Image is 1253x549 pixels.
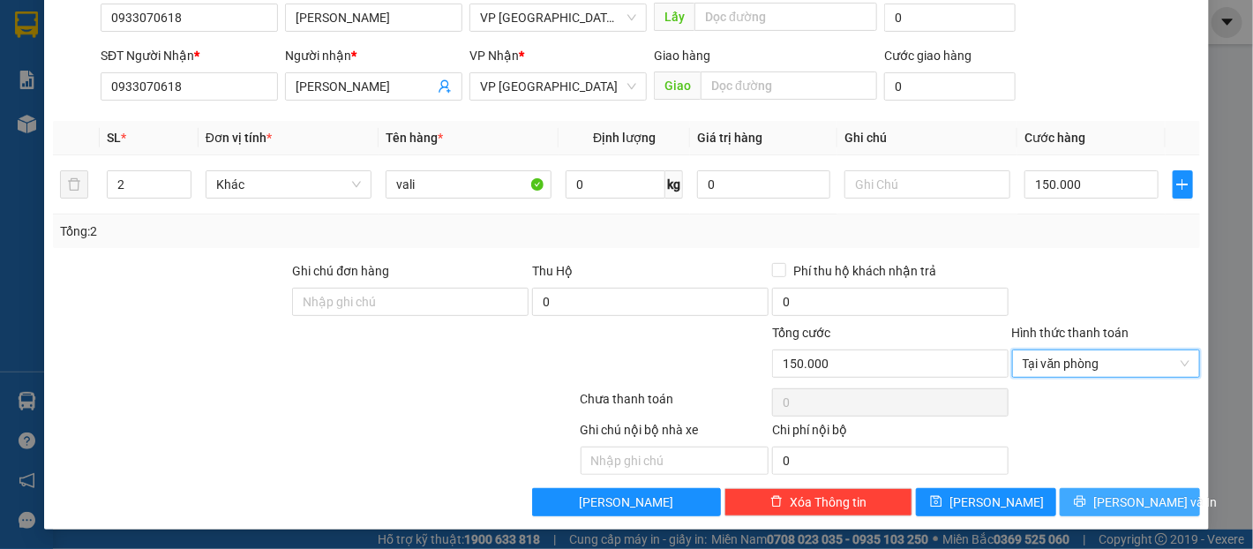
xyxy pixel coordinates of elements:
button: delete [60,170,88,199]
span: VP Đà Lạt [480,73,636,100]
span: Phí thu hộ khách nhận trả [786,261,943,281]
span: plus [1174,177,1193,192]
li: Cúc Tùng Limousine [9,9,256,75]
label: Hình thức thanh toán [1012,326,1129,340]
span: Thu Hộ [532,264,573,278]
input: VD: Bàn, Ghế [386,170,551,199]
button: [PERSON_NAME] [532,488,720,516]
label: Cước giao hàng [884,49,972,63]
span: Giá trị hàng [697,131,762,145]
div: Chưa thanh toán [579,389,770,420]
div: Tổng: 2 [60,222,485,241]
button: save[PERSON_NAME] [916,488,1056,516]
span: [PERSON_NAME] và In [1093,493,1217,512]
span: Khác [216,171,361,198]
span: VP Nha Trang xe Limousine [480,4,636,31]
th: Ghi chú [837,121,1017,155]
span: user-add [438,79,452,94]
span: kg [665,170,683,199]
input: 0 [697,170,830,199]
label: Ghi chú đơn hàng [292,264,389,278]
span: [PERSON_NAME] [949,493,1044,512]
div: Chi phí nội bộ [772,420,1009,447]
span: Định lượng [593,131,656,145]
button: deleteXóa Thông tin [724,488,912,516]
span: VP Nhận [469,49,519,63]
span: Tại văn phòng [1023,350,1189,377]
div: Người nhận [285,46,462,65]
input: Ghi Chú [844,170,1010,199]
span: SL [107,131,121,145]
input: Cước lấy hàng [884,4,1016,32]
input: Dọc đường [694,3,877,31]
span: Tổng cước [772,326,830,340]
li: VP VP [GEOGRAPHIC_DATA] xe Limousine [9,95,122,154]
span: Xóa Thông tin [790,493,867,512]
span: printer [1074,495,1086,509]
div: SĐT Người Nhận [101,46,278,65]
span: Đơn vị tính [206,131,272,145]
li: VP BX Miền Đông Mới [122,95,235,134]
input: Dọc đường [701,71,877,100]
input: Ghi chú đơn hàng [292,288,529,316]
input: Nhập ghi chú [581,447,769,475]
span: Giao hàng [654,49,710,63]
button: plus [1173,170,1194,199]
input: Cước giao hàng [884,72,1016,101]
span: Giao [654,71,701,100]
div: Ghi chú nội bộ nhà xe [581,420,769,447]
span: Cước hàng [1024,131,1085,145]
span: save [930,495,942,509]
span: [PERSON_NAME] [580,493,674,512]
span: delete [770,495,783,509]
span: Tên hàng [386,131,443,145]
span: Lấy [654,3,694,31]
button: printer[PERSON_NAME] và In [1060,488,1200,516]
